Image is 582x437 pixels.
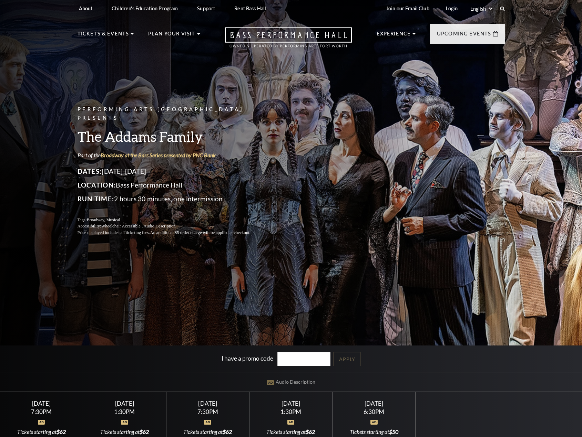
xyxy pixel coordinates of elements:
[341,409,407,415] div: 6:30PM
[78,30,129,42] p: Tickets & Events
[78,151,267,159] p: Part of the
[8,400,75,407] div: [DATE]
[57,428,66,435] span: $62
[341,400,407,407] div: [DATE]
[258,400,324,407] div: [DATE]
[78,223,267,230] p: Accessibility:
[78,230,267,236] p: Price displayed includes all ticketing fees.
[148,30,195,42] p: Plan Your Visit
[437,30,491,42] p: Upcoming Events
[389,428,398,435] span: $50
[197,6,215,11] p: Support
[469,6,493,12] select: Select:
[78,193,267,204] p: 2 hours 30 minutes, one intermission
[78,105,267,122] p: Performing Arts [GEOGRAPHIC_DATA] Presents
[78,166,267,177] p: [DATE]-[DATE]
[91,400,158,407] div: [DATE]
[258,428,324,436] div: Tickets starting at
[306,428,315,435] span: $62
[174,409,241,415] div: 7:30PM
[78,180,267,191] p: Bass Performance Hall
[174,400,241,407] div: [DATE]
[112,6,178,11] p: Children's Education Program
[91,409,158,415] div: 1:30PM
[223,428,232,435] span: $62
[78,181,116,189] span: Location:
[341,428,407,436] div: Tickets starting at
[78,195,114,203] span: Run Time:
[78,217,267,223] p: Tags:
[370,420,378,425] img: icon_ad.svg
[222,355,273,362] label: I have a promo code
[140,428,149,435] span: $62
[234,6,266,11] p: Rent Bass Hall
[79,6,93,11] p: About
[287,420,295,425] img: icon_ad.svg
[78,167,102,175] span: Dates:
[174,428,241,436] div: Tickets starting at
[8,428,75,436] div: Tickets starting at
[150,230,250,235] span: An additional $5 order charge will be applied at checkout.
[377,30,411,42] p: Experience
[78,128,267,145] h3: The Addams Family
[258,409,324,415] div: 1:30PM
[8,409,75,415] div: 7:30PM
[121,420,128,425] img: icon_ad.svg
[101,224,175,228] span: Wheelchair Accessible , Audio Description
[38,420,45,425] img: icon_ad.svg
[91,428,158,436] div: Tickets starting at
[204,420,211,425] img: icon_ad.svg
[101,152,216,158] a: Broadway at the Bass Series presented by PNC Bank
[86,217,120,222] span: Broadway, Musical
